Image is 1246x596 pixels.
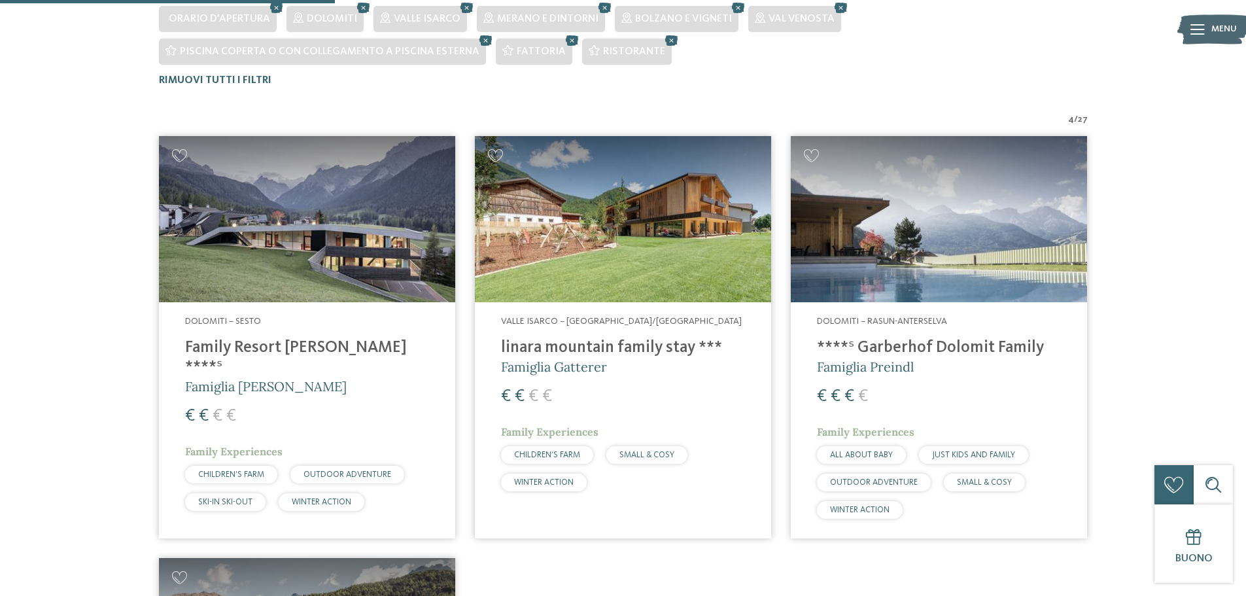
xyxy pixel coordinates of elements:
span: € [501,388,511,405]
span: OUTDOOR ADVENTURE [303,470,391,479]
span: OUTDOOR ADVENTURE [830,478,918,487]
span: Buono [1175,553,1213,564]
span: Piscina coperta o con collegamento a piscina esterna [180,46,479,57]
span: WINTER ACTION [292,498,351,506]
span: € [185,408,195,425]
a: Buono [1154,504,1233,583]
span: Val Venosta [769,14,835,24]
span: € [515,388,525,405]
span: Famiglia Preindl [817,359,914,375]
span: 27 [1078,113,1088,126]
span: Family Experiences [501,425,598,438]
span: CHILDREN’S FARM [514,451,580,459]
img: Family Resort Rainer ****ˢ [159,136,455,303]
span: CHILDREN’S FARM [198,470,264,479]
span: JUST KIDS AND FAMILY [932,451,1015,459]
span: SKI-IN SKI-OUT [198,498,252,506]
span: Rimuovi tutti i filtri [159,75,271,86]
h4: Family Resort [PERSON_NAME] ****ˢ [185,338,429,377]
span: SMALL & COSY [619,451,674,459]
span: Dolomiti – Sesto [185,317,261,326]
span: Famiglia [PERSON_NAME] [185,378,347,394]
span: € [226,408,236,425]
span: Dolomiti – Rasun-Anterselva [817,317,947,326]
span: Family Experiences [817,425,914,438]
a: Cercate un hotel per famiglie? Qui troverete solo i migliori! Valle Isarco – [GEOGRAPHIC_DATA]/[G... [475,136,771,538]
span: WINTER ACTION [830,506,890,514]
h4: ****ˢ Garberhof Dolomit Family [817,338,1061,358]
span: Famiglia Gatterer [501,359,607,375]
span: 4 [1068,113,1074,126]
img: Cercate un hotel per famiglie? Qui troverete solo i migliori! [475,136,771,303]
span: € [199,408,209,425]
span: € [542,388,552,405]
a: Cercate un hotel per famiglie? Qui troverete solo i migliori! Dolomiti – Rasun-Anterselva ****ˢ G... [791,136,1087,538]
h4: linara mountain family stay *** [501,338,745,358]
span: Family Experiences [185,445,283,458]
span: Dolomiti [307,14,357,24]
span: Valle Isarco [394,14,460,24]
span: Valle Isarco – [GEOGRAPHIC_DATA]/[GEOGRAPHIC_DATA] [501,317,742,326]
span: SMALL & COSY [957,478,1012,487]
span: Bolzano e vigneti [635,14,732,24]
span: € [213,408,222,425]
span: ALL ABOUT BABY [830,451,893,459]
span: € [817,388,827,405]
span: € [528,388,538,405]
span: Ristorante [603,46,665,57]
span: € [831,388,840,405]
span: Fattoria [517,46,566,57]
span: Orario d'apertura [169,14,270,24]
span: WINTER ACTION [514,478,574,487]
span: Merano e dintorni [497,14,598,24]
span: € [858,388,868,405]
img: Cercate un hotel per famiglie? Qui troverete solo i migliori! [791,136,1087,303]
span: / [1074,113,1078,126]
span: € [844,388,854,405]
a: Cercate un hotel per famiglie? Qui troverete solo i migliori! Dolomiti – Sesto Family Resort [PER... [159,136,455,538]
